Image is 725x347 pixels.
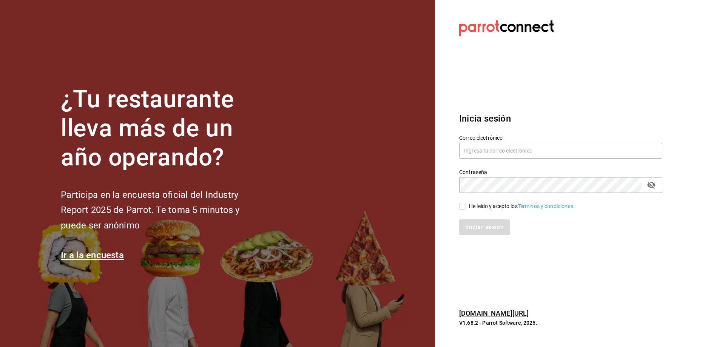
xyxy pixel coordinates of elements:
div: He leído y acepto los [469,202,575,210]
label: Contraseña [459,170,662,175]
h2: Participa en la encuesta oficial del Industry Report 2025 de Parrot. Te toma 5 minutos y puede se... [61,187,265,233]
a: [DOMAIN_NAME][URL] [459,309,529,317]
a: Términos y condiciones. [518,203,575,209]
h1: ¿Tu restaurante lleva más de un año operando? [61,85,265,172]
button: passwordField [645,179,658,191]
label: Correo electrónico [459,135,662,140]
a: Ir a la encuesta [61,250,124,261]
input: Ingresa tu correo electrónico [459,143,662,159]
p: V1.68.2 - Parrot Software, 2025. [459,319,662,327]
h3: Inicia sesión [459,112,662,125]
